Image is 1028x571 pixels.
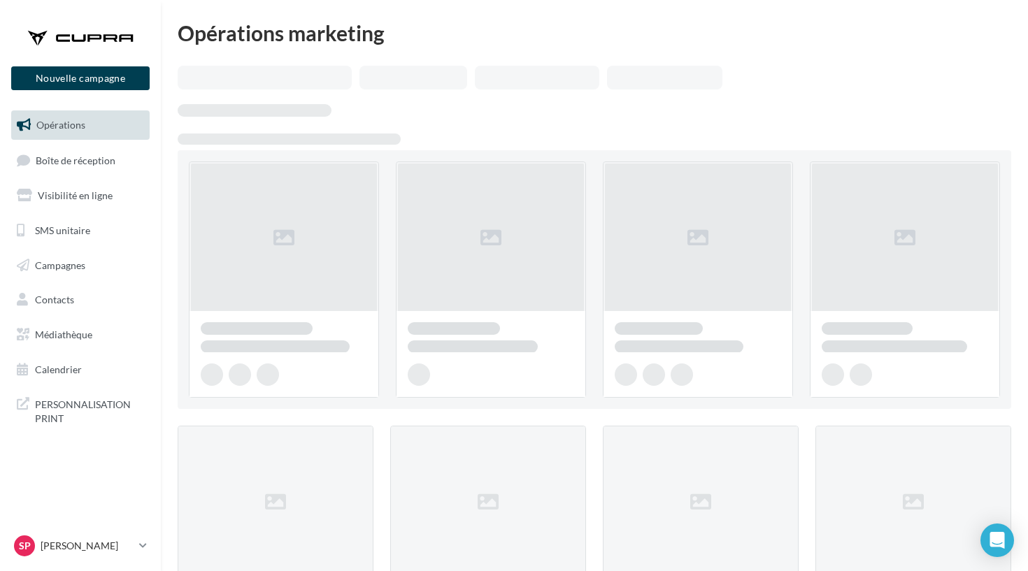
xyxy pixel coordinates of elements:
a: Sp [PERSON_NAME] [11,533,150,559]
span: Sp [19,539,31,553]
p: [PERSON_NAME] [41,539,134,553]
div: Open Intercom Messenger [980,523,1014,557]
span: Calendrier [35,363,82,375]
a: Contacts [8,285,152,315]
span: PERSONNALISATION PRINT [35,395,144,425]
span: Médiathèque [35,328,92,340]
span: Visibilité en ligne [38,189,113,201]
a: SMS unitaire [8,216,152,245]
a: Campagnes [8,251,152,280]
div: Opérations marketing [178,22,1011,43]
span: SMS unitaire [35,224,90,236]
a: Médiathèque [8,320,152,349]
a: Visibilité en ligne [8,181,152,210]
a: PERSONNALISATION PRINT [8,389,152,431]
button: Nouvelle campagne [11,66,150,90]
a: Calendrier [8,355,152,384]
span: Contacts [35,294,74,305]
a: Opérations [8,110,152,140]
span: Campagnes [35,259,85,270]
a: Boîte de réception [8,145,152,175]
span: Boîte de réception [36,154,115,166]
span: Opérations [36,119,85,131]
